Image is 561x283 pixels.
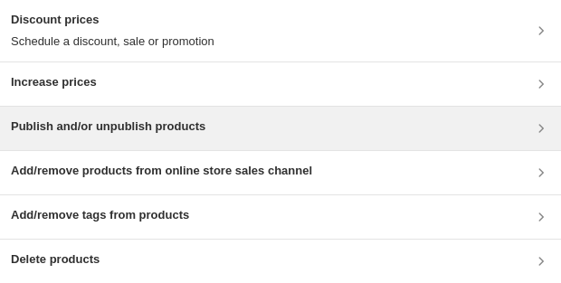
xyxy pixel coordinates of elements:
[11,11,214,29] h3: Discount prices
[11,33,214,51] p: Schedule a discount, sale or promotion
[11,162,312,180] h3: Add/remove products from online store sales channel
[11,206,189,224] h3: Add/remove tags from products
[11,73,97,91] h3: Increase prices
[11,250,100,269] h3: Delete products
[11,118,205,136] h3: Publish and/or unpublish products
